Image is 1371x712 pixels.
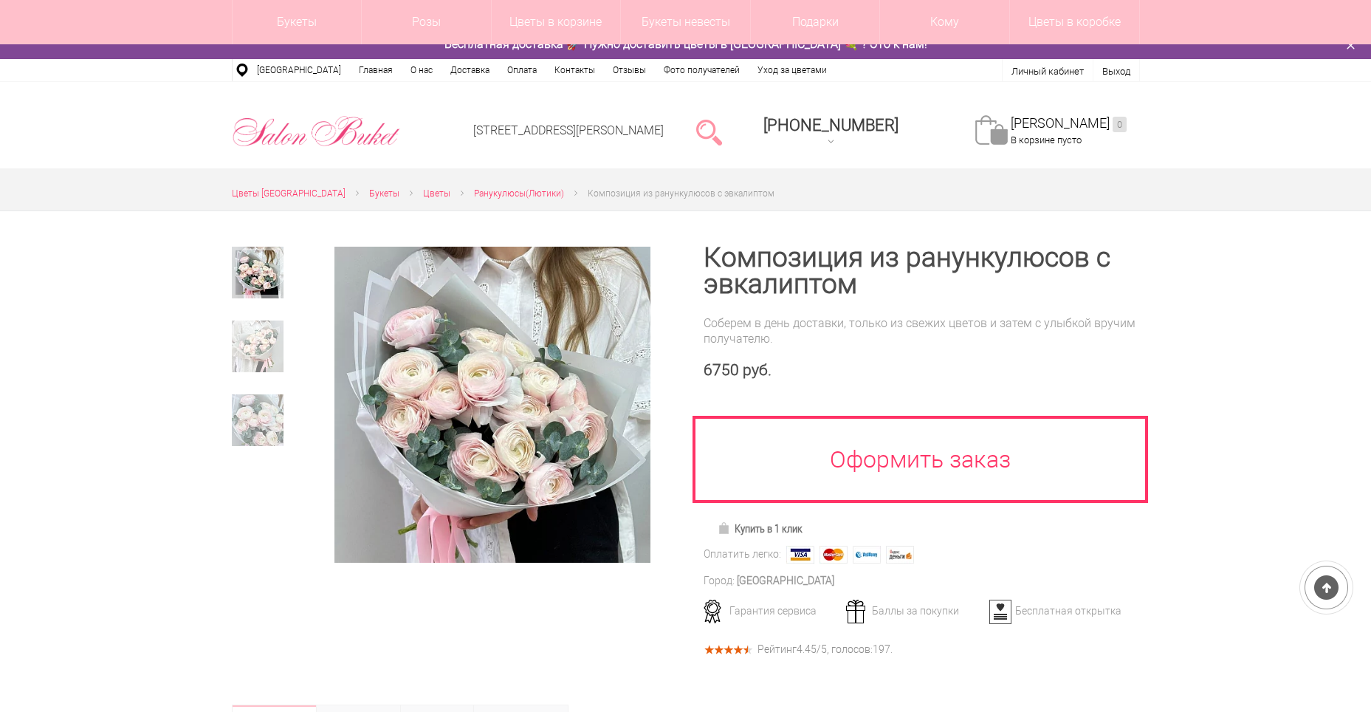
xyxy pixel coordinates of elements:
[763,116,898,134] span: [PHONE_NUMBER]
[704,361,1140,380] div: 6750 руб.
[474,186,564,202] a: Ранукулюсы(Лютики)
[248,59,350,81] a: [GEOGRAPHIC_DATA]
[1102,66,1130,77] a: Выход
[232,112,401,151] img: Цветы Нижний Новгород
[546,59,604,81] a: Контакты
[693,416,1149,503] a: Оформить заказ
[704,573,735,589] div: Город:
[369,188,399,199] span: Букеты
[334,247,650,562] img: Композиция из ранункулюсов с эвкалиптом
[423,186,450,202] a: Цветы
[350,59,402,81] a: Главная
[819,546,848,564] img: MasterCard
[797,643,817,655] span: 4.45
[718,522,735,534] img: Купить в 1 клик
[704,315,1140,346] div: Соберем в день доставки, только из свежих цветов и затем с улыбкой вручим получателю.
[711,518,809,539] a: Купить в 1 клик
[474,188,564,199] span: Ранукулюсы(Лютики)
[1011,66,1084,77] a: Личный кабинет
[1011,134,1082,146] span: В корзине пусто
[473,123,664,137] a: [STREET_ADDRESS][PERSON_NAME]
[232,186,346,202] a: Цветы [GEOGRAPHIC_DATA]
[588,188,774,199] span: Композиция из ранункулюсов с эвкалиптом
[749,59,836,81] a: Уход за цветами
[984,604,1130,617] div: Бесплатная открытка
[786,546,814,564] img: Visa
[369,186,399,202] a: Букеты
[402,59,441,81] a: О нас
[1011,115,1127,132] a: [PERSON_NAME]
[232,188,346,199] span: Цветы [GEOGRAPHIC_DATA]
[655,59,749,81] a: Фото получателей
[441,59,498,81] a: Доставка
[737,573,834,589] div: [GEOGRAPHIC_DATA]
[704,244,1140,298] h1: Композиция из ранункулюсов с эвкалиптом
[757,646,893,654] div: Рейтинг /5, голосов: .
[423,188,450,199] span: Цветы
[853,546,881,564] img: Webmoney
[698,604,844,617] div: Гарантия сервиса
[873,643,890,655] span: 197
[704,547,781,562] div: Оплатить легко:
[886,546,914,564] img: Яндекс Деньги
[317,247,668,562] a: Увеличить
[755,111,907,153] a: [PHONE_NUMBER]
[498,59,546,81] a: Оплата
[841,604,986,617] div: Баллы за покупки
[1113,117,1127,132] ins: 0
[604,59,655,81] a: Отзывы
